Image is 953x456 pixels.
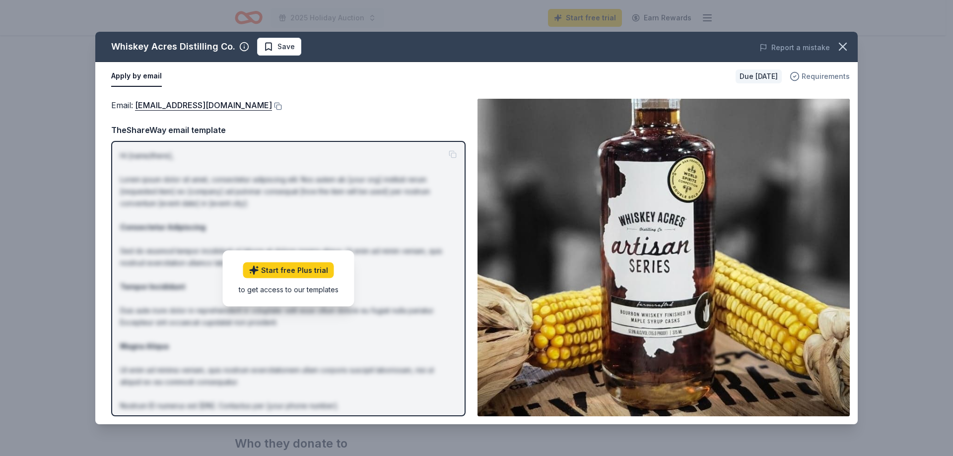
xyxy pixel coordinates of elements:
strong: Magna Aliqua [120,342,169,350]
div: to get access to our templates [239,284,339,295]
button: Save [257,38,301,56]
span: Email : [111,100,272,110]
a: [EMAIL_ADDRESS][DOMAIN_NAME] [135,99,272,112]
button: Apply by email [111,66,162,87]
div: TheShareWay email template [111,124,466,136]
span: Save [277,41,295,53]
strong: Consectetur Adipiscing [120,223,205,231]
span: Requirements [802,70,850,82]
strong: Tempor Incididunt [120,282,185,291]
p: Hi [name/there], Lorem ipsum dolor sit amet, consectetur adipiscing elit. Nos autem ab [your org]... [120,150,457,448]
button: Report a mistake [759,42,830,54]
img: Image for Whiskey Acres Distilling Co. [477,99,850,416]
div: Due [DATE] [736,69,782,83]
a: Start free Plus trial [243,262,334,278]
div: Whiskey Acres Distilling Co. [111,39,235,55]
button: Requirements [790,70,850,82]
